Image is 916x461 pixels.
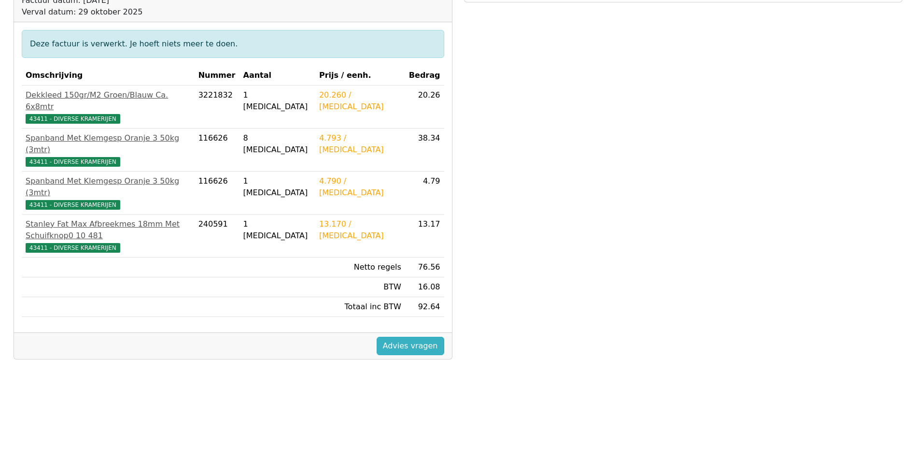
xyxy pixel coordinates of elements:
[315,297,405,317] td: Totaal inc BTW
[26,114,120,124] span: 43411 - DIVERSE KRAMERIJEN
[26,175,191,210] a: Spanband Met Klemgesp Oranje 3 50kg (3mtr)43411 - DIVERSE KRAMERIJEN
[243,89,311,113] div: 1 [MEDICAL_DATA]
[240,66,315,86] th: Aantal
[26,175,191,199] div: Spanband Met Klemgesp Oranje 3 50kg (3mtr)
[377,337,444,355] a: Advies vragen
[195,86,240,129] td: 3221832
[195,66,240,86] th: Nummer
[195,172,240,215] td: 116626
[243,175,311,199] div: 1 [MEDICAL_DATA]
[22,30,444,58] div: Deze factuur is verwerkt. Je hoeft niets meer te doen.
[195,215,240,258] td: 240591
[26,132,191,156] div: Spanband Met Klemgesp Oranje 3 50kg (3mtr)
[405,129,444,172] td: 38.34
[26,243,120,253] span: 43411 - DIVERSE KRAMERIJEN
[319,89,401,113] div: 20.260 / [MEDICAL_DATA]
[319,218,401,242] div: 13.170 / [MEDICAL_DATA]
[405,172,444,215] td: 4.79
[405,215,444,258] td: 13.17
[22,66,195,86] th: Omschrijving
[315,66,405,86] th: Prijs / eenh.
[405,66,444,86] th: Bedrag
[26,89,191,113] div: Dekkleed 150gr/M2 Groen/Blauw Ca. 6x8mtr
[26,200,120,210] span: 43411 - DIVERSE KRAMERIJEN
[26,218,191,253] a: Stanley Fat Max Afbreekmes 18mm Met Schuifknop0 10 48143411 - DIVERSE KRAMERIJEN
[319,132,401,156] div: 4.793 / [MEDICAL_DATA]
[22,6,166,18] div: Verval datum: 29 oktober 2025
[405,86,444,129] td: 20.26
[26,89,191,124] a: Dekkleed 150gr/M2 Groen/Blauw Ca. 6x8mtr43411 - DIVERSE KRAMERIJEN
[243,218,311,242] div: 1 [MEDICAL_DATA]
[315,258,405,277] td: Netto regels
[195,129,240,172] td: 116626
[26,157,120,167] span: 43411 - DIVERSE KRAMERIJEN
[405,297,444,317] td: 92.64
[405,277,444,297] td: 16.08
[315,277,405,297] td: BTW
[26,218,191,242] div: Stanley Fat Max Afbreekmes 18mm Met Schuifknop0 10 481
[243,132,311,156] div: 8 [MEDICAL_DATA]
[405,258,444,277] td: 76.56
[319,175,401,199] div: 4.790 / [MEDICAL_DATA]
[26,132,191,167] a: Spanband Met Klemgesp Oranje 3 50kg (3mtr)43411 - DIVERSE KRAMERIJEN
